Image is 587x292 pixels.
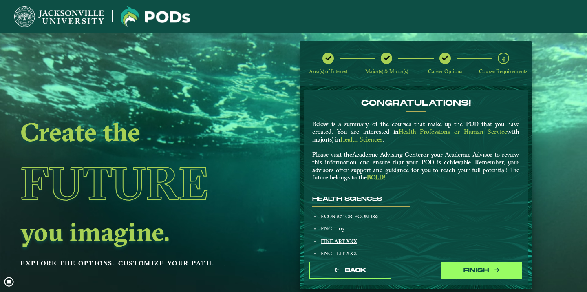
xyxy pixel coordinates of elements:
[479,68,527,74] span: Course Requirements
[428,68,462,74] span: Career Options
[312,98,519,108] h4: Congratulations!
[352,150,423,158] a: Academic Advising Center
[20,120,244,143] h2: Create the
[20,220,244,243] h2: you imagine.
[321,213,345,219] span: ECON 201
[321,225,344,232] span: ENGL 103
[365,68,408,74] span: Major(s) & Minor(s)
[399,128,507,135] span: Health Professions or Human Service
[312,120,519,181] p: Below is a summary of the courses that make up the POD that you have created. You are interested ...
[309,68,348,74] span: Area(s) of Interest
[340,135,382,143] span: Health Sciences
[321,238,357,244] a: FINE ART XXX
[320,213,410,219] div: OR
[14,6,104,27] img: Jacksonville University logo
[321,250,357,257] a: ENGL LIT XXX
[20,257,244,270] p: Explore the options. Customize your path.
[312,196,410,203] h4: Health Sciences
[309,262,391,279] button: Back
[354,213,378,219] span: ECON 189
[502,54,505,62] span: 4
[121,6,190,27] img: Jacksonville University logo
[345,267,366,274] span: Back
[441,262,522,279] button: Finish
[367,173,385,181] strong: BOLD!
[20,146,244,220] h1: Future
